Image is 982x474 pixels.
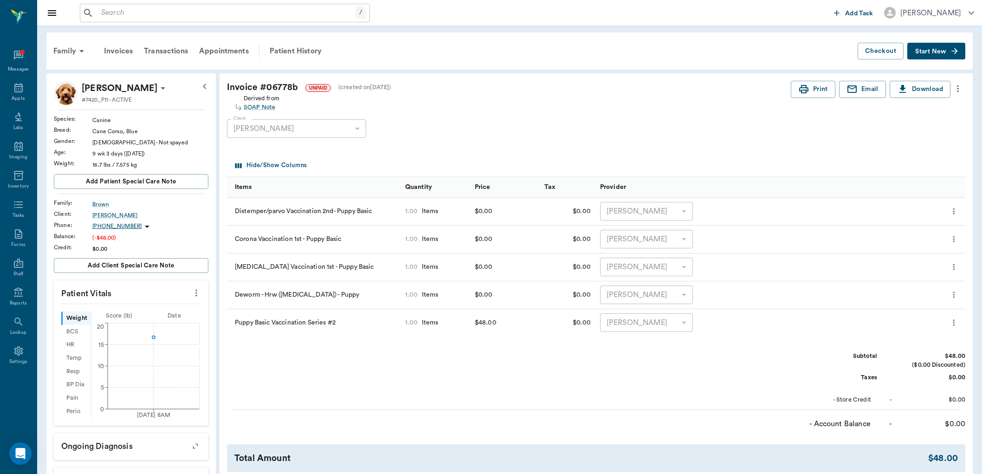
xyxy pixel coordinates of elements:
[100,406,104,412] tspan: 0
[61,312,91,325] div: Weight
[801,418,871,429] div: - Account Balance
[405,207,418,216] div: 1.00
[86,176,176,187] span: Add patient Special Care Note
[235,174,252,200] div: Items
[338,83,391,92] div: (created on [DATE] )
[227,176,401,197] div: Items
[97,6,355,19] input: Search
[43,4,61,22] button: Close drawer
[475,260,493,274] div: $0.00
[418,234,439,244] div: Items
[92,211,208,220] div: [PERSON_NAME]
[791,81,835,98] button: Print
[9,154,27,161] div: Imaging
[355,6,366,19] div: /
[92,161,208,169] div: 16.7 lbs / 7.575 kg
[61,391,91,405] div: Pain
[61,378,91,392] div: BP Dia
[600,230,693,248] div: [PERSON_NAME]
[194,40,254,62] a: Appointments
[10,329,26,336] div: Lookup
[92,138,208,147] div: [DEMOGRAPHIC_DATA] - Not spayed
[890,396,892,404] div: -
[928,452,958,465] div: $48.00
[470,176,540,197] div: Price
[227,281,401,309] div: Deworm - Hrw ([MEDICAL_DATA]) - Puppy
[92,200,208,208] a: Brown
[896,418,965,429] div: $0.00
[418,262,439,272] div: Items
[92,234,208,242] div: (-$48.00)
[92,149,208,158] div: 9 wk 3 days ([DATE])
[405,318,418,327] div: 1.00
[61,338,91,352] div: HR
[306,84,330,91] span: UNPAID
[540,281,595,309] div: $0.00
[8,66,29,73] div: Messages
[947,259,961,275] button: more
[48,40,93,62] div: Family
[418,207,439,216] div: Items
[101,385,104,390] tspan: 5
[858,43,904,60] button: Checkout
[889,418,892,429] div: -
[227,198,401,226] div: Distemper/parvo Vaccination 2nd- Puppy Basic
[600,313,693,332] div: [PERSON_NAME]
[54,232,92,240] div: Balance :
[405,174,432,200] div: Quantity
[475,174,491,200] div: Price
[138,40,194,62] a: Transactions
[54,159,92,168] div: Weight :
[54,210,92,218] div: Client :
[54,126,92,134] div: Breed :
[54,115,92,123] div: Species :
[540,253,595,281] div: $0.00
[82,81,157,96] p: [PERSON_NAME]
[900,7,961,19] div: [PERSON_NAME]
[227,119,366,138] div: [PERSON_NAME]
[54,199,92,207] div: Family :
[540,309,595,337] div: $0.00
[839,81,886,98] button: Email
[264,40,327,62] div: Patient History
[475,288,493,302] div: $0.00
[82,96,132,104] p: #7420_P11 - ACTIVE
[896,361,965,370] div: ($0.00 Discounted)
[189,285,204,301] button: more
[13,212,24,219] div: Tasks
[830,4,877,21] button: Add Task
[61,365,91,378] div: Resp
[600,286,693,304] div: [PERSON_NAME]
[227,309,401,337] div: Puppy Basic Vaccination Series #2
[12,95,25,102] div: Appts
[98,364,104,369] tspan: 10
[808,373,877,382] div: Taxes
[907,43,965,60] button: Start New
[8,183,29,190] div: Inventory
[82,81,157,96] div: Jade Brown
[475,232,493,246] div: $0.00
[54,137,92,145] div: Gender :
[540,226,595,253] div: $0.00
[475,316,497,330] div: $48.00
[13,124,23,131] div: Labs
[97,324,104,329] tspan: 20
[405,290,418,299] div: 1.00
[244,103,279,112] a: SOAP Note
[244,92,279,112] div: Derived from
[405,262,418,272] div: 1.00
[540,198,595,226] div: $0.00
[92,127,208,136] div: Cane Corso, Blue
[418,290,439,299] div: Items
[227,226,401,253] div: Corona Vaccination 1st - Puppy Basic
[92,245,208,253] div: $0.00
[418,318,439,327] div: Items
[947,287,961,303] button: more
[92,222,142,230] p: [PHONE_NUMBER]
[98,342,104,347] tspan: 15
[54,433,208,456] p: Ongoing diagnosis
[13,271,23,278] div: Staff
